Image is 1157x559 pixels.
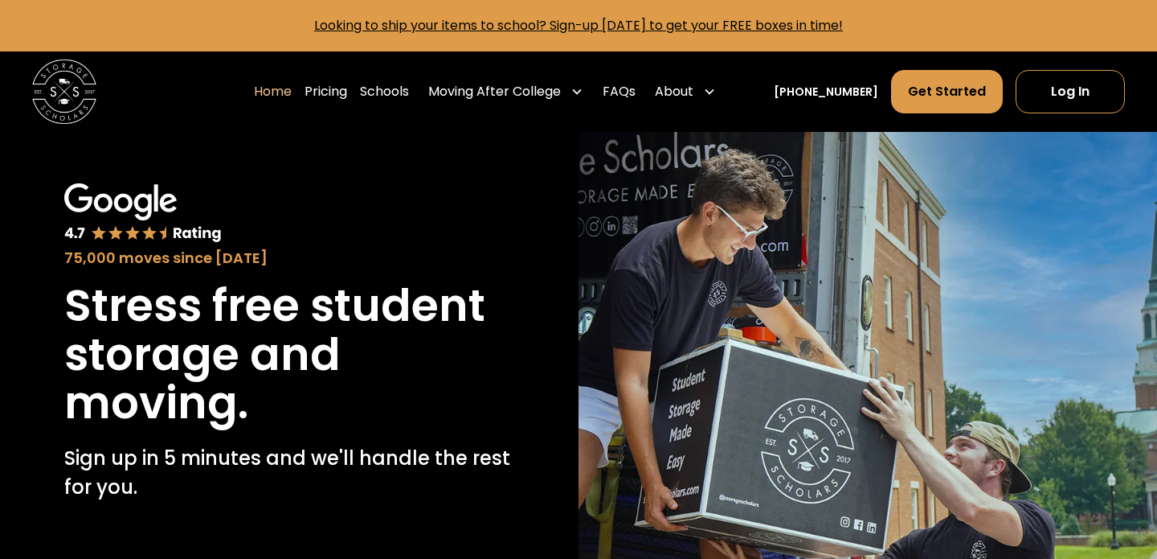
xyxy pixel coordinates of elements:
[648,69,722,114] div: About
[422,69,590,114] div: Moving After College
[1016,70,1125,113] a: Log In
[655,82,693,101] div: About
[305,69,347,114] a: Pricing
[32,60,96,124] a: home
[64,282,514,428] h1: Stress free student storage and moving.
[603,69,636,114] a: FAQs
[774,84,878,101] a: [PHONE_NUMBER]
[32,60,96,124] img: Storage Scholars main logo
[428,82,561,101] div: Moving After College
[64,183,222,244] img: Google 4.7 star rating
[314,16,843,35] a: Looking to ship your items to school? Sign-up [DATE] to get your FREE boxes in time!
[64,444,514,502] p: Sign up in 5 minutes and we'll handle the rest for you.
[891,70,1003,113] a: Get Started
[64,247,514,269] div: 75,000 moves since [DATE]
[360,69,409,114] a: Schools
[254,69,292,114] a: Home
